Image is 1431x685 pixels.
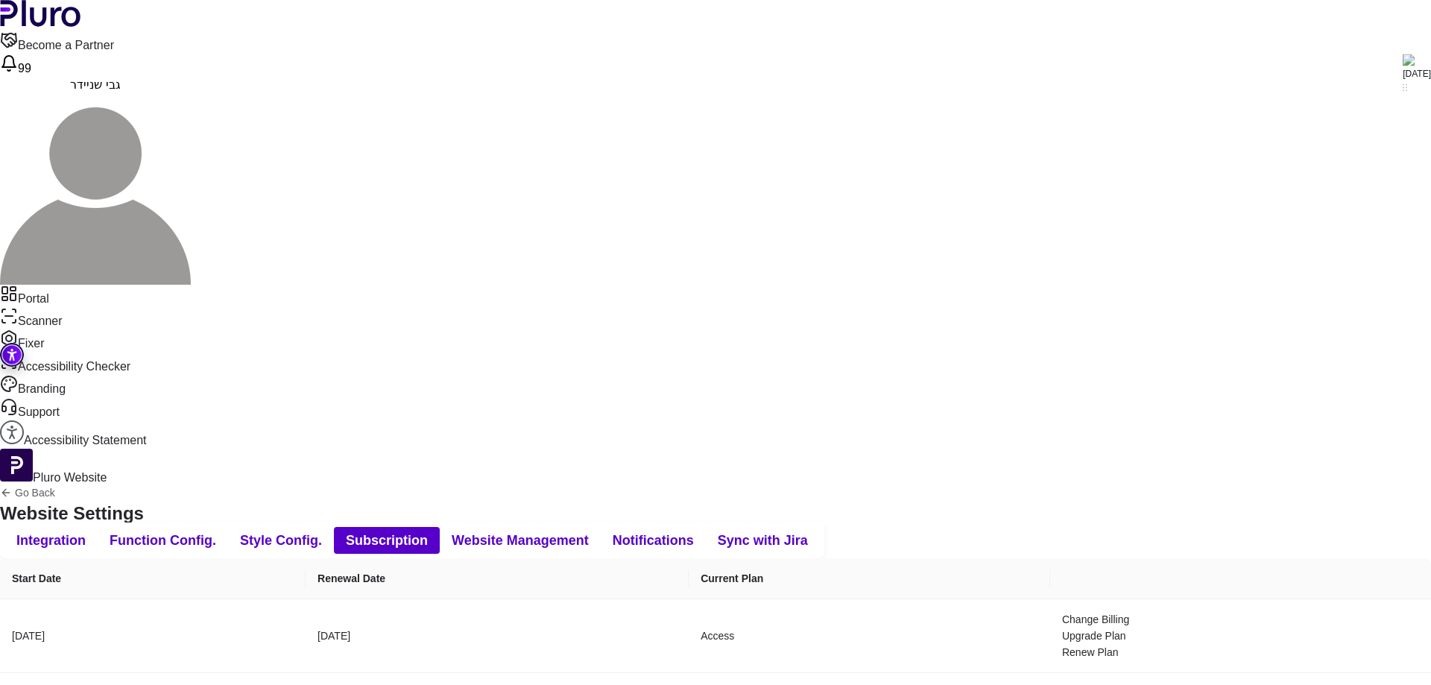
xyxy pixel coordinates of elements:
span: 99 [18,62,31,75]
a: Renew Plan [1062,644,1419,660]
th: Renewal Date [306,558,689,599]
button: Integration [4,527,98,554]
div: [DATE] [1403,66,1431,81]
button: Subscription [334,527,440,554]
span: Function Config. [110,531,216,549]
span: Subscription [346,531,428,549]
button: Website Management [440,527,601,554]
button: Style Config. [228,527,334,554]
span: Style Config. [240,531,322,549]
span: גבי שניידר [70,78,120,91]
button: Function Config. [98,527,228,554]
span: Website Management [452,531,589,549]
a: Upgrade Plan [1062,628,1419,644]
button: Notifications [601,527,706,554]
span: Notifications [613,531,694,549]
span: Sync with Jira [718,531,808,549]
img: logo [1403,54,1415,66]
td: Access [689,599,1050,673]
th: Current Plan [689,558,1050,599]
a: Change Billing [1062,611,1419,628]
button: Sync with Jira [706,527,820,554]
span: Integration [16,531,86,549]
td: [DATE] [306,599,689,673]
